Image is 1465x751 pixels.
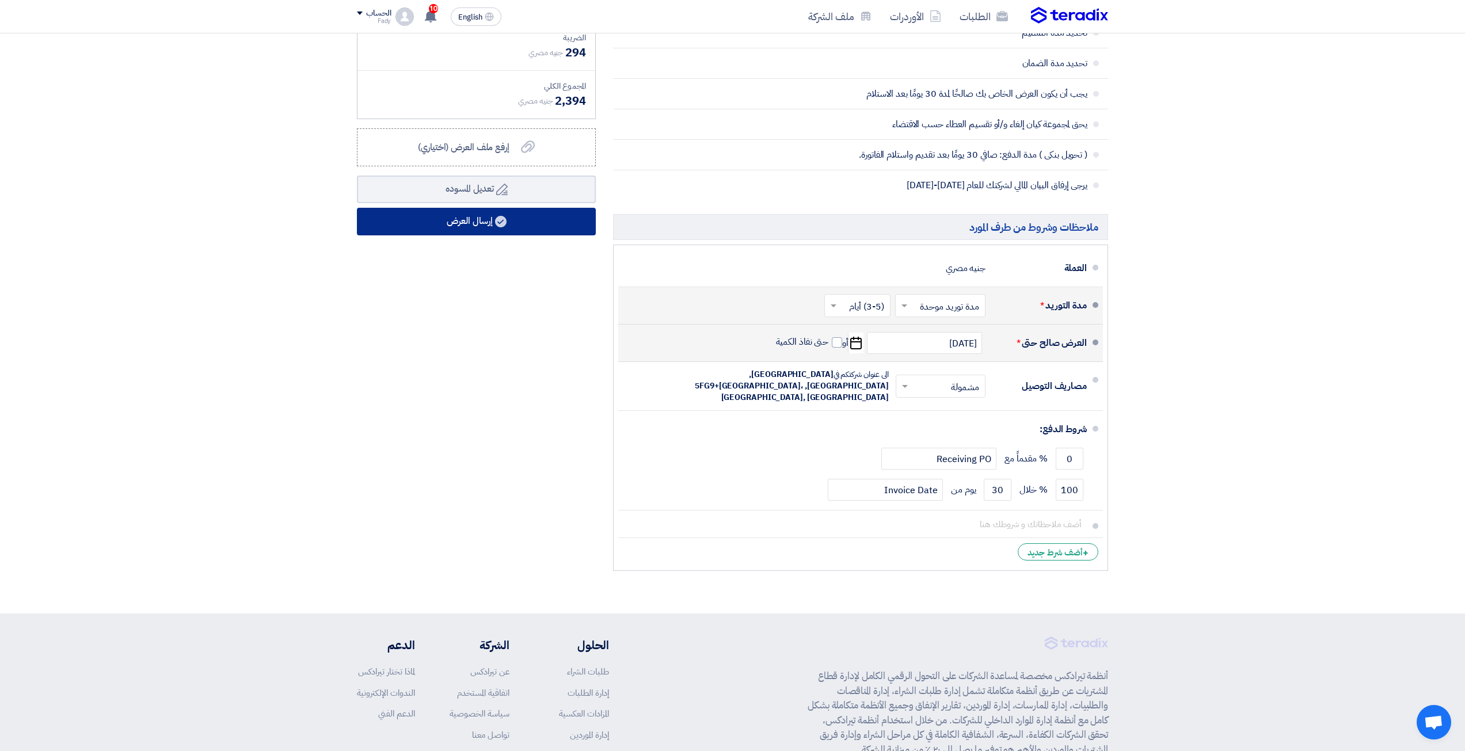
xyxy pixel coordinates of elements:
div: Open chat [1417,705,1451,739]
span: يرجى إرفاق البيان المالي لشركتك للعام [DATE]-[DATE] [709,180,1087,191]
a: الدعم الفني [378,707,415,720]
div: العملة [995,254,1087,282]
a: إدارة الموردين [570,729,609,741]
span: % خلال [1019,484,1048,495]
span: أو [842,337,848,349]
input: أضف ملاحظاتك و شروطك هنا [627,513,1087,535]
span: يوم من [951,484,976,495]
a: لماذا تختار تيرادكس [358,665,415,678]
div: أضف شرط جديد [1018,543,1098,561]
a: الطلبات [950,3,1017,30]
span: ( تحويل بنكى ) مدة الدفع: صافي 30 يومًا بعد تقديم واستلام الفاتورة. [709,149,1087,161]
li: الدعم [357,636,415,654]
div: المجموع الكلي [367,80,586,92]
a: تواصل معنا [472,729,509,741]
span: % مقدماً مع [1004,453,1048,464]
span: English [458,13,482,21]
input: سنة-شهر-يوم [867,332,982,354]
button: إرسال العرض [357,208,596,235]
li: الحلول [544,636,609,654]
span: جنيه مصري [518,95,553,107]
div: العرض صالح حتى [995,329,1087,357]
li: الشركة [450,636,509,654]
input: payment-term-2 [984,479,1011,501]
div: الضريبة [367,32,586,44]
a: المزادات العكسية [559,707,609,720]
span: + [1083,546,1089,560]
div: جنيه مصري [946,257,985,279]
a: طلبات الشراء [567,665,609,678]
div: الى عنوان شركتكم في [687,369,889,403]
a: ملف الشركة [799,3,881,30]
a: الأوردرات [881,3,950,30]
a: عن تيرادكس [470,665,509,678]
img: profile_test.png [395,7,414,26]
div: الحساب [366,9,391,18]
label: حتى نفاذ الكمية [776,336,843,348]
div: Fady [357,18,391,24]
input: payment-term-2 [1056,479,1083,501]
input: payment-term-2 [881,448,996,470]
button: تعديل المسوده [357,176,596,203]
button: English [451,7,501,26]
span: [GEOGRAPHIC_DATA], [GEOGRAPHIC_DATA], 5FG9+[GEOGRAPHIC_DATA]، [GEOGRAPHIC_DATA], [GEOGRAPHIC_DATA] [695,368,889,403]
h5: ملاحظات وشروط من طرف المورد [613,214,1108,240]
a: الندوات الإلكترونية [357,687,415,699]
input: payment-term-1 [1056,448,1083,470]
a: سياسة الخصوصية [450,707,509,720]
div: شروط الدفع: [637,415,1087,443]
div: مصاريف التوصيل [995,372,1087,400]
span: يحق لمجموعة كيان إلغاء و/أو تقسيم العطاء حسب الاقتضاء [709,119,1087,130]
span: 294 [565,44,586,61]
input: payment-term-2 [828,479,943,501]
img: Teradix logo [1031,7,1108,24]
span: يجب أن يكون العرض الخاص بك صالحًا لمدة 30 يومًا بعد الاستلام [709,88,1087,100]
span: تحديد مدة الضمان [709,58,1087,69]
a: اتفاقية المستخدم [457,687,509,699]
span: 2,394 [555,92,586,109]
span: جنيه مصري [528,47,563,59]
span: 10 [429,4,438,13]
div: مدة التوريد [995,292,1087,319]
a: إدارة الطلبات [568,687,609,699]
span: إرفع ملف العرض (اختياري) [418,140,509,154]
